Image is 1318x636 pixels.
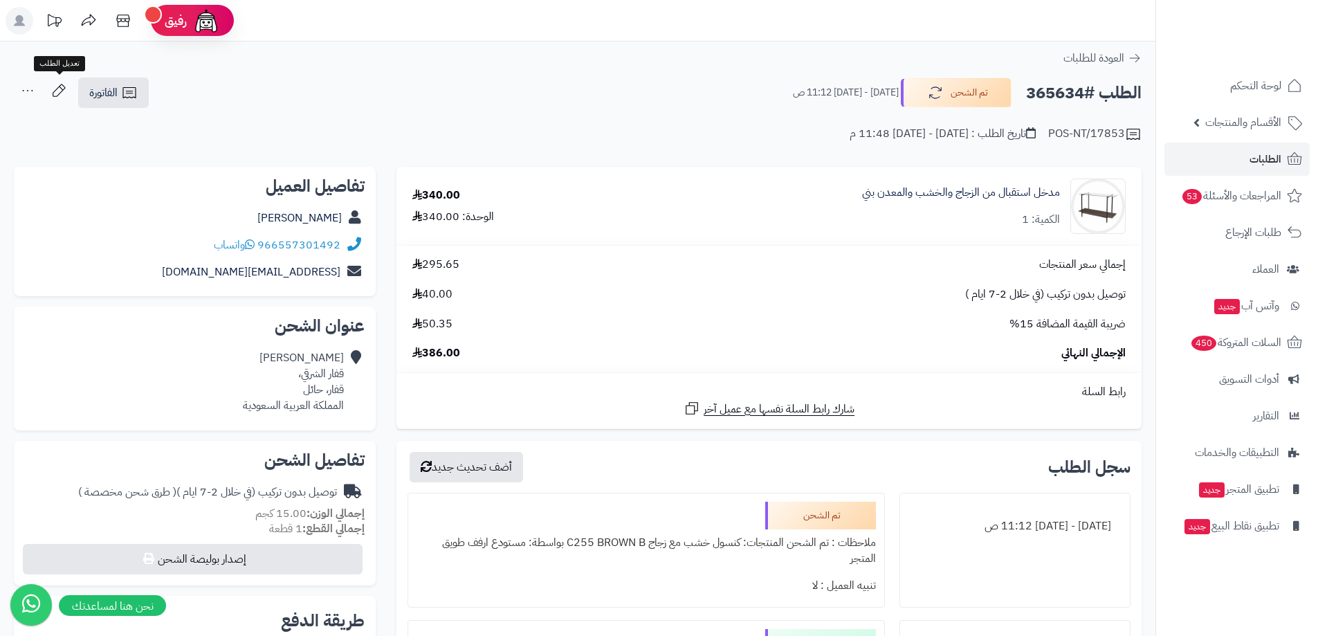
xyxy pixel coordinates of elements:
div: [PERSON_NAME] قفار الشرقي، قفار، حائل المملكة العربية السعودية [243,350,344,413]
a: التقارير [1164,399,1310,433]
span: جديد [1184,519,1210,534]
span: التقارير [1253,406,1279,426]
div: توصيل بدون تركيب (في خلال 2-7 ايام ) [78,484,337,500]
div: رابط السلة [402,384,1136,400]
img: logo-2.png [1224,37,1305,66]
span: إجمالي سعر المنتجات [1039,257,1126,273]
h3: سجل الطلب [1048,459,1131,475]
span: 53 [1182,189,1202,204]
img: ai-face.png [192,7,220,35]
a: [EMAIL_ADDRESS][DOMAIN_NAME] [162,264,340,280]
span: 295.65 [412,257,459,273]
span: المراجعات والأسئلة [1181,186,1281,206]
span: العودة للطلبات [1063,50,1124,66]
span: العملاء [1252,260,1279,279]
a: شارك رابط السلة نفسها مع عميل آخر [684,400,854,417]
span: التطبيقات والخدمات [1195,443,1279,462]
h2: الطلب #365634 [1026,79,1142,107]
a: 966557301492 [257,237,340,253]
span: الأقسام والمنتجات [1205,113,1281,132]
span: ( طرق شحن مخصصة ) [78,484,176,500]
span: 40.00 [412,287,452,302]
div: تنبيه العميل : لا [417,572,875,599]
h2: طريقة الدفع [281,612,365,629]
span: طلبات الإرجاع [1225,223,1281,242]
a: المراجعات والأسئلة53 [1164,179,1310,212]
a: التطبيقات والخدمات [1164,436,1310,469]
span: تطبيق المتجر [1198,480,1279,499]
div: ملاحظات : تم الشحن المنتجات: كنسول خشب مع زجاج C255 BROWN B بواسطة: مستودع ارفف طويق المتجر [417,529,875,572]
h2: عنوان الشحن [25,318,365,334]
span: أدوات التسويق [1219,370,1279,389]
h2: تفاصيل الشحن [25,452,365,469]
a: الفاتورة [78,78,149,108]
a: واتساب [214,237,255,253]
img: 1737811973-1734603289470-1709397127-220608010412-90x90.jpg [1071,179,1125,234]
a: مدخل استقبال من الزجاج والخشب والمعدن بني [862,185,1060,201]
div: POS-NT/17853 [1048,126,1142,143]
small: 1 قطعة [269,520,365,537]
small: 15.00 كجم [255,505,365,522]
button: تم الشحن [901,78,1012,107]
a: تطبيق نقاط البيعجديد [1164,509,1310,543]
span: جديد [1214,299,1240,314]
a: العملاء [1164,253,1310,286]
button: أضف تحديث جديد [410,452,523,482]
div: 340.00 [412,188,460,203]
span: 50.35 [412,316,452,332]
span: ضريبة القيمة المضافة 15% [1009,316,1126,332]
div: الكمية: 1 [1022,212,1060,228]
a: أدوات التسويق [1164,363,1310,396]
div: تاريخ الطلب : [DATE] - [DATE] 11:48 م [850,126,1036,142]
div: [DATE] - [DATE] 11:12 ص [908,513,1122,540]
span: شارك رابط السلة نفسها مع عميل آخر [704,401,854,417]
div: الوحدة: 340.00 [412,209,494,225]
span: رفيق [165,12,187,29]
strong: إجمالي القطع: [302,520,365,537]
span: الطلبات [1250,149,1281,169]
a: الطلبات [1164,143,1310,176]
a: تطبيق المتجرجديد [1164,473,1310,506]
button: إصدار بوليصة الشحن [23,544,363,574]
span: 450 [1191,336,1216,351]
a: [PERSON_NAME] [257,210,342,226]
a: السلات المتروكة450 [1164,326,1310,359]
span: السلات المتروكة [1190,333,1281,352]
a: العودة للطلبات [1063,50,1142,66]
span: لوحة التحكم [1230,76,1281,96]
a: تحديثات المنصة [37,7,71,38]
strong: إجمالي الوزن: [306,505,365,522]
a: وآتس آبجديد [1164,289,1310,322]
span: تطبيق نقاط البيع [1183,516,1279,536]
small: [DATE] - [DATE] 11:12 ص [793,86,899,100]
div: تعديل الطلب [34,56,85,71]
span: الإجمالي النهائي [1061,345,1126,361]
a: طلبات الإرجاع [1164,216,1310,249]
h2: تفاصيل العميل [25,178,365,194]
span: الفاتورة [89,84,118,101]
div: تم الشحن [765,502,876,529]
a: لوحة التحكم [1164,69,1310,102]
span: 386.00 [412,345,460,361]
span: جديد [1199,482,1225,498]
span: وآتس آب [1213,296,1279,316]
span: توصيل بدون تركيب (في خلال 2-7 ايام ) [965,287,1126,302]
